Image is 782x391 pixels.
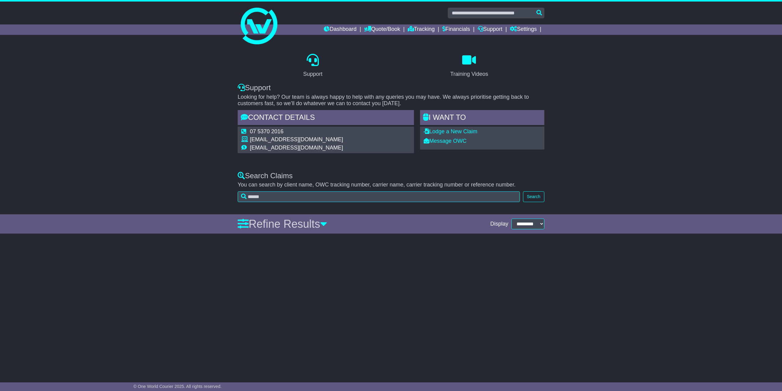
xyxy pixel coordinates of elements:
p: Looking for help? Our team is always happy to help with any queries you may have. We always prior... [238,94,544,107]
a: Financials [442,24,470,35]
a: Refine Results [238,218,327,230]
div: I WANT to [420,110,544,127]
a: Dashboard [324,24,356,35]
div: Support [303,70,322,78]
a: Lodge a New Claim [424,128,477,135]
span: Display [490,221,508,227]
span: © One World Courier 2025. All rights reserved. [133,384,222,389]
a: Tracking [408,24,435,35]
a: Quote/Book [364,24,400,35]
a: Settings [510,24,537,35]
a: Support [299,52,326,80]
a: Support [478,24,502,35]
div: Contact Details [238,110,414,127]
td: 07 5370 2016 [250,128,343,137]
div: Search Claims [238,172,544,180]
a: Training Videos [446,52,492,80]
p: You can search by client name, OWC tracking number, carrier name, carrier tracking number or refe... [238,182,544,188]
div: Training Videos [450,70,488,78]
button: Search [523,191,544,202]
td: [EMAIL_ADDRESS][DOMAIN_NAME] [250,136,343,145]
div: Support [238,83,544,92]
td: [EMAIL_ADDRESS][DOMAIN_NAME] [250,145,343,151]
a: Message OWC [424,138,466,144]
